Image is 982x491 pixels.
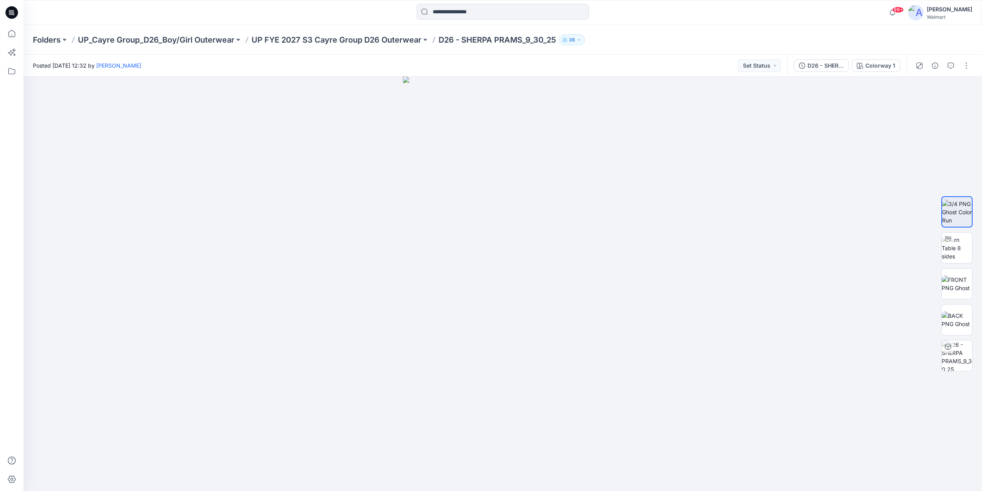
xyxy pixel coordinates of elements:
[942,236,972,260] img: Turn Table 8 sides
[439,34,556,45] p: D26 - SHERPA PRAMS_9_30_25
[794,59,849,72] button: D26 - SHERPA PRAMS_9_30_25
[865,61,895,70] div: Colorway 1
[559,34,585,45] button: 36
[808,61,844,70] div: D26 - SHERPA PRAMS_9_30_25
[78,34,234,45] a: UP_Cayre Group_D26_Boy/Girl Outerwear
[33,61,141,70] span: Posted [DATE] 12:32 by
[33,34,61,45] a: Folders
[569,36,575,44] p: 36
[929,59,941,72] button: Details
[942,312,972,328] img: BACK PNG Ghost
[927,5,972,14] div: [PERSON_NAME]
[252,34,421,45] a: UP FYE 2027 S3 Cayre Group D26 Outerwear
[927,14,972,20] div: Walmart
[892,7,904,13] span: 99+
[908,5,924,20] img: avatar
[942,200,972,224] img: 3/4 PNG Ghost Color Run
[96,62,141,69] a: [PERSON_NAME]
[403,77,602,491] img: eyJhbGciOiJIUzI1NiIsImtpZCI6IjAiLCJzbHQiOiJzZXMiLCJ0eXAiOiJKV1QifQ.eyJkYXRhIjp7InR5cGUiOiJzdG9yYW...
[852,59,900,72] button: Colorway 1
[942,276,972,292] img: FRONT PNG Ghost
[942,340,972,371] img: D26 - SHERPA PRAMS_9_30_25 Colorway 1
